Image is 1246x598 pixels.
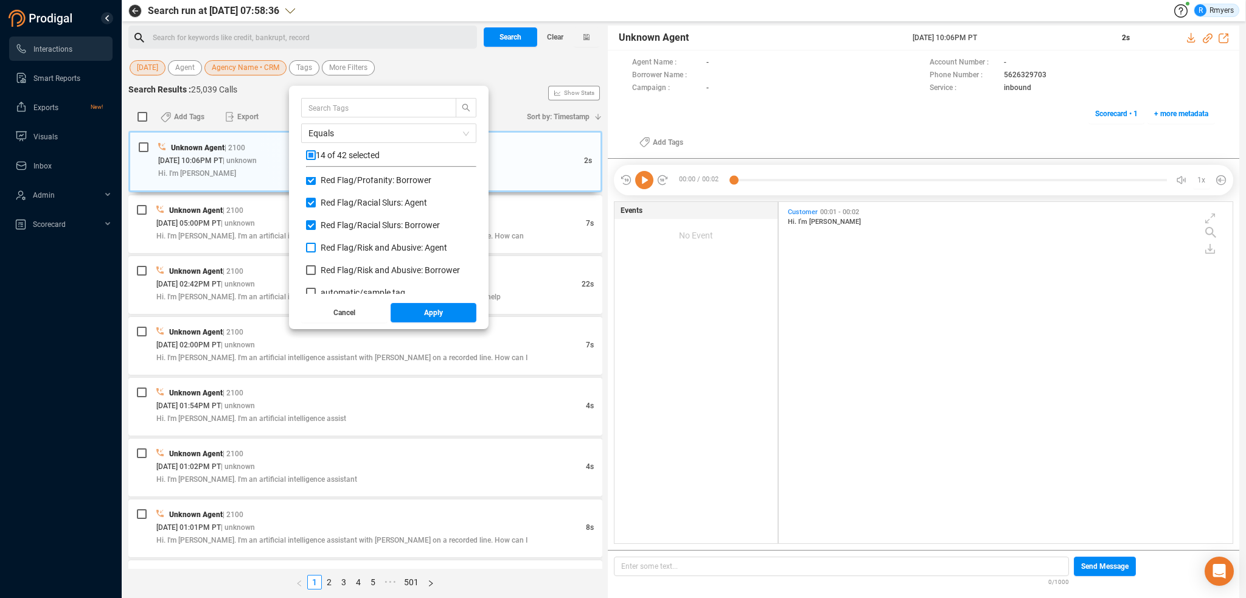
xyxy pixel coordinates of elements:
[307,575,322,589] li: 1
[221,219,255,228] span: | unknown
[1205,557,1234,586] div: Open Intercom Messenger
[291,575,307,589] li: Previous Page
[306,177,476,294] div: grid
[391,303,477,322] button: Apply
[223,450,243,458] span: | 2100
[352,575,365,589] a: 4
[153,107,212,127] button: Add Tags
[329,60,367,75] span: More Filters
[33,74,80,83] span: Smart Reports
[9,95,113,119] li: Exports
[548,86,600,100] button: Show Stats
[158,169,236,178] span: Hi. I'm [PERSON_NAME]
[223,389,243,397] span: | 2100
[1004,57,1006,69] span: -
[156,219,221,228] span: [DATE] 05:00PM PT
[9,66,113,90] li: Smart Reports
[156,341,221,349] span: [DATE] 02:00PM PT
[9,153,113,178] li: Inbox
[586,402,594,410] span: 4s
[366,575,380,589] a: 5
[33,45,72,54] span: Interactions
[169,389,223,397] span: Unknown Agent
[156,293,501,301] span: Hi. I'm [PERSON_NAME]. I'm an artificial intelligence assistant and past on a recorded line. How ...
[9,37,113,61] li: Interactions
[1199,4,1203,16] span: R
[191,85,237,94] span: 25,039 Calls
[221,402,255,410] span: | unknown
[564,20,594,166] span: Show Stats
[423,575,439,589] li: Next Page
[223,510,243,519] span: | 2100
[301,303,388,322] button: Cancel
[15,153,103,178] a: Inbox
[1193,172,1210,189] button: 1x
[223,267,243,276] span: | 2100
[15,37,103,61] a: Interactions
[586,523,594,532] span: 8s
[33,133,58,141] span: Visuals
[930,57,998,69] span: Account Number :
[322,575,336,589] a: 2
[1197,170,1205,190] span: 1x
[547,27,563,47] span: Clear
[291,575,307,589] button: left
[289,60,319,75] button: Tags
[221,341,255,349] span: | unknown
[156,475,357,484] span: Hi. I'm [PERSON_NAME]. I'm an artificial intelligence assistant
[537,27,574,47] button: Clear
[520,107,602,127] button: Sort by: Timestamp
[499,27,521,47] span: Search
[632,69,700,82] span: Borrower Name :
[296,60,312,75] span: Tags
[316,150,380,160] span: 14 of 42 selected
[653,133,683,152] span: Add Tags
[171,144,224,152] span: Unknown Agent
[308,124,469,142] span: Equals
[91,95,103,119] span: New!
[156,280,221,288] span: [DATE] 02:42PM PT
[308,101,437,114] input: Search Tags
[930,69,998,82] span: Phone Number :
[156,523,221,532] span: [DATE] 01:01PM PT
[930,82,998,95] span: Service :
[788,218,798,226] span: Hi.
[586,219,594,228] span: 7s
[788,208,818,216] span: Customer
[400,575,423,589] li: 501
[175,60,195,75] span: Agent
[1194,4,1234,16] div: Rmyers
[156,462,221,471] span: [DATE] 01:02PM PT
[169,206,223,215] span: Unknown Agent
[296,580,303,587] span: left
[128,439,602,496] div: Unknown Agent| 2100[DATE] 01:02PM PT| unknown4sHi. I'm [PERSON_NAME]. I'm an artificial intellige...
[427,580,434,587] span: right
[128,499,602,557] div: Unknown Agent| 2100[DATE] 01:01PM PT| unknown8sHi. I'm [PERSON_NAME]. I'm an artificial intellige...
[169,450,223,458] span: Unknown Agent
[1095,104,1138,123] span: Scorecard • 1
[128,195,602,253] div: Unknown Agent| 2100[DATE] 05:00PM PT| unknown7sHi. I'm [PERSON_NAME]. I'm an artificial intellige...
[156,232,524,240] span: Hi. I'm [PERSON_NAME]. I'm an artificial intelligence assistant with [PERSON_NAME] on a recorded ...
[380,575,400,589] li: Next 5 Pages
[156,536,527,544] span: Hi. I'm [PERSON_NAME]. I'm an artificial intelligence assistant with [PERSON_NAME] on a recorded ...
[798,218,809,226] span: I'm
[204,60,287,75] button: Agency Name • CRM
[423,575,439,589] button: right
[380,575,400,589] span: •••
[456,103,476,112] span: search
[156,402,221,410] span: [DATE] 01:54PM PT
[169,267,223,276] span: Unknown Agent
[128,378,602,436] div: Unknown Agent| 2100[DATE] 01:54PM PT| unknown4sHi. I'm [PERSON_NAME]. I'm an artificial intellige...
[632,133,691,152] button: Add Tags
[1048,576,1069,586] span: 0/1000
[221,280,255,288] span: | unknown
[1074,557,1136,576] button: Send Message
[137,60,158,75] span: [DATE]
[130,60,165,75] button: [DATE]
[15,124,103,148] a: Visuals
[424,303,443,322] span: Apply
[619,30,689,45] span: Unknown Agent
[224,144,245,152] span: | 2100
